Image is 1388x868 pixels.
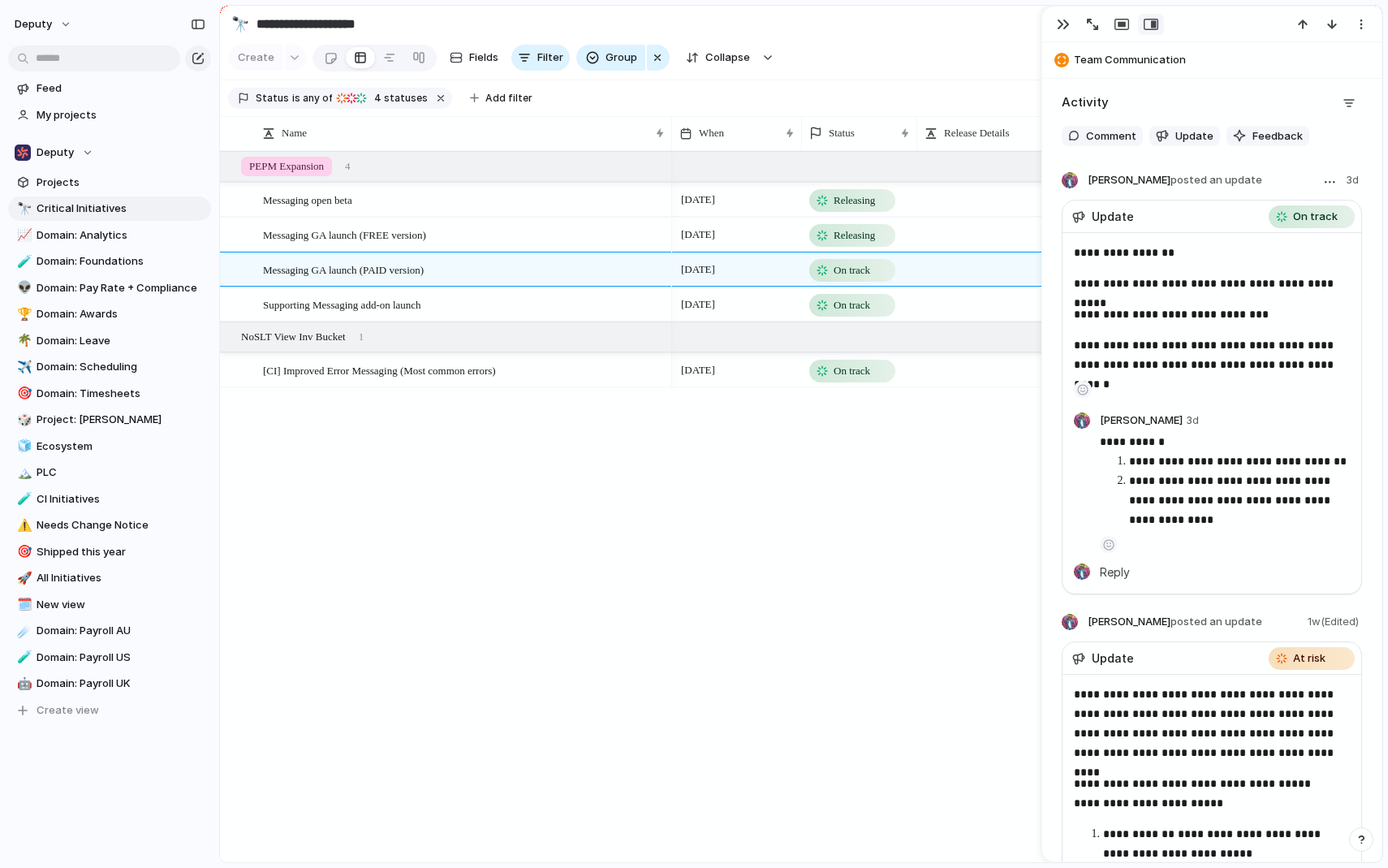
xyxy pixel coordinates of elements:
div: 🔭 [17,200,28,218]
a: Feed [8,76,211,101]
button: ✈️ [15,359,31,375]
span: Feed [37,80,205,97]
div: 🏔️ [17,464,28,482]
span: 3d [1186,412,1202,432]
div: 👽 [17,279,28,297]
a: 🧊Ecosystem [8,434,211,459]
span: My projects [37,107,205,123]
a: 🏆Domain: Awards [8,302,211,326]
span: Name [282,125,307,141]
a: ⚠️Needs Change Notice [8,513,211,538]
button: 🤖 [15,676,31,692]
button: 🎯 [15,544,31,560]
span: Critical Initiatives [37,201,205,217]
span: PLC [37,464,205,481]
span: Messaging GA launch (FREE version) [263,225,426,244]
button: Deputy [8,140,211,165]
span: Fields [469,50,498,66]
div: 🧪 [17,490,28,508]
div: 🎲 [17,411,28,430]
span: [DATE] [677,190,719,209]
a: 🤖Domain: Payroll UK [8,672,211,696]
span: Status [829,125,855,141]
div: 🔭 [231,13,249,35]
span: Comment [1086,128,1136,145]
span: Domain: Leave [37,333,205,349]
span: Releasing [834,227,875,244]
button: Create view [8,698,211,723]
a: Projects [8,171,211,195]
button: 🌴 [15,333,31,349]
button: Fields [443,45,505,71]
span: is [292,91,300,106]
span: Project: [PERSON_NAME] [37,412,205,428]
h2: Activity [1062,93,1109,112]
div: 🏔️PLC [8,460,211,485]
div: 🤖 [17,675,28,693]
span: Domain: Payroll UK [37,676,205,692]
span: Team Communication [1074,52,1374,68]
button: deputy [7,11,80,37]
span: [DATE] [677,361,719,380]
div: 🏆 [17,305,28,324]
a: 🎯Shipped this year [8,540,211,564]
span: 3d [1346,172,1362,192]
span: Update [1092,650,1134,667]
span: Needs Change Notice [37,517,205,533]
span: New view [37,597,205,613]
span: Shipped this year [37,544,205,560]
a: 🎯Domain: Timesheets [8,382,211,406]
span: Ecosystem [37,438,205,455]
span: Filter [537,50,563,66]
a: 🌴Domain: Leave [8,329,211,353]
button: Comment [1062,126,1143,147]
span: Group [606,50,637,66]
button: 🚀 [15,570,31,586]
span: On track [834,363,870,379]
div: 🧪Domain: Foundations [8,249,211,274]
span: Deputy [37,145,74,161]
span: Messaging open beta [263,190,352,209]
a: 🚀All Initiatives [8,566,211,590]
div: 🎯 [17,542,28,561]
span: [PERSON_NAME] [1088,172,1262,188]
button: 🔭 [15,201,31,217]
span: Messaging GA launch (PAID version) [263,260,424,279]
button: ⚠️ [15,517,31,533]
button: Team Communication [1050,47,1374,73]
button: Group [576,45,645,71]
button: 4 statuses [334,89,431,107]
button: 🧪 [15,650,31,666]
span: Add filter [485,91,532,106]
button: 🎲 [15,412,31,428]
span: [PERSON_NAME] [1100,412,1183,432]
div: 🗓️ [17,595,28,614]
button: Collapse [676,45,758,71]
button: Update [1149,126,1220,147]
div: 📈 [17,226,28,244]
span: Supporting Messaging add-on launch [263,295,421,313]
a: 🔭Critical Initiatives [8,196,211,221]
div: ☄️ [17,622,28,641]
a: 🧪CI Initiatives [8,487,211,512]
a: 🧪Domain: Payroll US [8,646,211,670]
button: 📈 [15,227,31,244]
span: Domain: Payroll AU [37,623,205,639]
span: Collapse [705,50,750,66]
a: ✈️Domain: Scheduling [8,355,211,379]
button: 🧊 [15,438,31,455]
span: posted an update [1170,615,1262,628]
div: 🧪 [17,253,28,271]
button: 🔭 [227,11,253,37]
a: 👽Domain: Pay Rate + Compliance [8,276,211,300]
button: Filter [511,45,570,71]
div: ✈️ [17,358,28,377]
button: 🧪 [15,491,31,507]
